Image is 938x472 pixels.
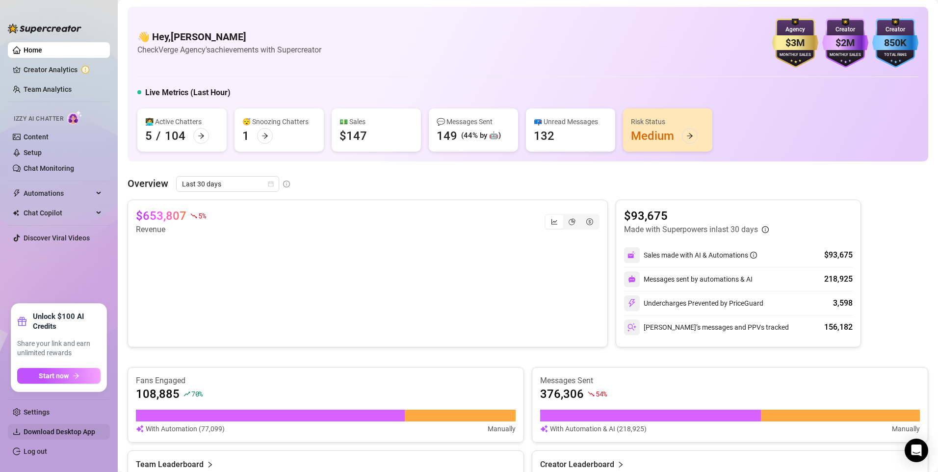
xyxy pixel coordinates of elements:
a: Team Analytics [24,85,72,93]
article: With Automation (77,099) [146,423,225,434]
div: 850K [872,35,918,51]
img: logo-BBDzfeDw.svg [8,24,81,33]
div: 5 [145,128,152,144]
article: Fans Engaged [136,375,516,386]
article: Manually [488,423,516,434]
div: [PERSON_NAME]’s messages and PPVs tracked [624,319,789,335]
a: Content [24,133,49,141]
div: Monthly Sales [822,52,868,58]
span: dollar-circle [586,218,593,225]
span: arrow-right [73,372,79,379]
div: 104 [165,128,185,144]
span: Chat Copilot [24,205,93,221]
img: svg%3e [136,423,144,434]
img: svg%3e [627,299,636,308]
span: Share your link and earn unlimited rewards [17,339,101,358]
article: With Automation & AI (218,925) [550,423,647,434]
a: Chat Monitoring [24,164,74,172]
span: Izzy AI Chatter [14,114,63,124]
span: info-circle [762,226,769,233]
div: 😴 Snoozing Chatters [242,116,316,127]
div: 218,925 [824,273,853,285]
a: Log out [24,447,47,455]
span: gift [17,316,27,326]
div: Total Fans [872,52,918,58]
div: (44% by 🤖) [461,130,501,142]
div: 3,598 [833,297,853,309]
span: arrow-right [261,132,268,139]
a: Home [24,46,42,54]
h4: 👋 Hey, [PERSON_NAME] [137,30,321,44]
span: info-circle [750,252,757,259]
article: Creator Leaderboard [540,459,614,471]
div: Creator [822,25,868,34]
span: fall [588,391,595,397]
img: Chat Copilot [13,210,19,216]
img: blue-badge-DgoSNQY1.svg [872,19,918,68]
div: 132 [534,128,554,144]
div: segmented control [545,214,599,230]
div: 149 [437,128,457,144]
article: $653,807 [136,208,186,224]
article: Overview [128,176,168,191]
img: AI Chatter [67,110,82,125]
img: svg%3e [627,251,636,260]
div: Open Intercom Messenger [905,439,928,462]
div: 💵 Sales [339,116,413,127]
span: 5 % [198,211,206,220]
div: Monthly Sales [772,52,818,58]
div: Agency [772,25,818,34]
span: arrow-right [686,132,693,139]
span: Download Desktop App [24,428,95,436]
div: Creator [872,25,918,34]
div: Messages sent by automations & AI [624,271,753,287]
article: 108,885 [136,386,180,402]
img: svg%3e [628,275,636,283]
div: $2M [822,35,868,51]
a: Creator Analytics exclamation-circle [24,62,102,78]
article: Check Verge Agency's achievements with Supercreator [137,44,321,56]
div: 💬 Messages Sent [437,116,510,127]
span: thunderbolt [13,189,21,197]
article: Manually [892,423,920,434]
div: $93,675 [824,249,853,261]
span: pie-chart [569,218,575,225]
article: Messages Sent [540,375,920,386]
span: 54 % [596,389,607,398]
div: Undercharges Prevented by PriceGuard [624,295,763,311]
span: 70 % [191,389,203,398]
button: Start nowarrow-right [17,368,101,384]
div: Sales made with AI & Automations [644,250,757,261]
article: $93,675 [624,208,769,224]
span: fall [190,212,197,219]
span: Last 30 days [182,177,273,191]
div: $147 [339,128,367,144]
div: 📪 Unread Messages [534,116,607,127]
span: rise [183,391,190,397]
article: 376,306 [540,386,584,402]
a: Discover Viral Videos [24,234,90,242]
article: Revenue [136,224,206,236]
div: 👩‍💻 Active Chatters [145,116,219,127]
span: arrow-right [198,132,205,139]
img: purple-badge-B9DA21FR.svg [822,19,868,68]
a: Settings [24,408,50,416]
span: right [207,459,213,471]
img: svg%3e [627,323,636,332]
div: 156,182 [824,321,853,333]
span: info-circle [283,181,290,187]
img: gold-badge-CigiZidd.svg [772,19,818,68]
div: $3M [772,35,818,51]
article: Made with Superpowers in last 30 days [624,224,758,236]
div: 1 [242,128,249,144]
span: download [13,428,21,436]
span: calendar [268,181,274,187]
div: Risk Status [631,116,704,127]
img: svg%3e [540,423,548,434]
article: Team Leaderboard [136,459,204,471]
span: Automations [24,185,93,201]
span: Start now [39,372,69,380]
h5: Live Metrics (Last Hour) [145,87,231,99]
strong: Unlock $100 AI Credits [33,312,101,331]
span: line-chart [551,218,558,225]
